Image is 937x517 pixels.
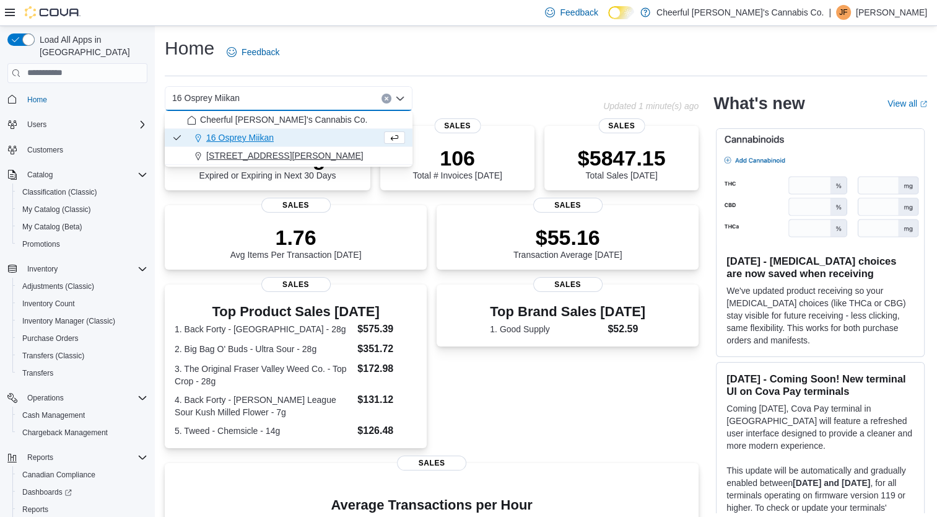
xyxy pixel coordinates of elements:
dd: $126.48 [357,423,417,438]
button: Classification (Classic) [12,183,152,201]
span: Transfers (Classic) [22,351,84,361]
div: Total # Invoices [DATE] [412,146,502,180]
span: Sales [434,118,481,133]
button: My Catalog (Beta) [12,218,152,236]
button: Users [2,116,152,133]
a: Cash Management [17,408,90,423]
span: Dashboards [22,487,72,497]
span: Load All Apps in [GEOGRAPHIC_DATA] [35,33,147,58]
span: Inventory Count [22,299,75,309]
span: Chargeback Management [17,425,147,440]
span: My Catalog (Beta) [22,222,82,232]
p: [PERSON_NAME] [856,5,927,20]
span: My Catalog (Beta) [17,219,147,234]
button: Catalog [2,166,152,183]
a: Transfers (Classic) [17,348,89,363]
span: JF [839,5,847,20]
span: Inventory Manager (Classic) [17,314,147,329]
span: Canadian Compliance [17,467,147,482]
span: Catalog [22,167,147,182]
p: $5847.15 [578,146,666,170]
dt: 1. Good Supply [490,323,603,335]
span: Inventory Count [17,296,147,311]
span: Dashboards [17,485,147,500]
a: My Catalog (Beta) [17,219,87,234]
span: 16 Osprey Miikan [206,131,274,144]
h3: [DATE] - [MEDICAL_DATA] choices are now saved when receiving [726,255,914,280]
a: Promotions [17,237,65,252]
p: Coming [DATE], Cova Pay terminal in [GEOGRAPHIC_DATA] will feature a refreshed user interface des... [726,402,914,452]
span: Cash Management [22,410,85,420]
span: Transfers [22,368,53,378]
button: 16 Osprey Miikan [165,129,412,147]
span: Sales [261,277,331,292]
span: Canadian Compliance [22,470,95,480]
span: [STREET_ADDRESS][PERSON_NAME] [206,149,364,162]
span: Inventory Manager (Classic) [22,316,115,326]
span: Transfers [17,366,147,381]
a: Purchase Orders [17,331,84,346]
button: Operations [22,391,69,405]
a: Home [22,92,52,107]
button: Operations [2,389,152,407]
strong: [DATE] and [DATE] [793,478,870,488]
button: Reports [2,449,152,466]
p: 106 [412,146,502,170]
button: Promotions [12,236,152,253]
a: Canadian Compliance [17,467,100,482]
a: Feedback [222,40,284,64]
h1: Home [165,36,214,61]
button: Cheerful [PERSON_NAME]'s Cannabis Co. [165,111,412,129]
button: Chargeback Management [12,424,152,441]
dd: $351.72 [357,342,417,356]
span: Reports [27,453,53,462]
h3: Top Product Sales [DATE] [175,304,417,319]
button: Cash Management [12,407,152,424]
h3: Top Brand Sales [DATE] [490,304,645,319]
span: Operations [27,393,64,403]
span: Reports [22,450,147,465]
input: Dark Mode [608,6,634,19]
a: Adjustments (Classic) [17,279,99,294]
span: Cheerful [PERSON_NAME]'s Cannabis Co. [200,113,367,126]
button: Home [2,91,152,108]
img: Cova [25,6,81,19]
p: 1.76 [230,225,362,250]
a: Dashboards [12,484,152,501]
h4: Average Transactions per Hour [175,498,689,513]
dd: $172.98 [357,361,417,376]
button: Customers [2,141,152,159]
span: Inventory [27,264,58,274]
dt: 5. Tweed - Chemsicle - 14g [175,425,352,437]
span: Catalog [27,170,53,180]
div: Avg Items Per Transaction [DATE] [230,225,362,260]
a: View allExternal link [887,99,927,108]
button: Inventory Count [12,295,152,312]
span: Sales [533,277,603,292]
a: Customers [22,143,68,157]
button: [STREET_ADDRESS][PERSON_NAME] [165,147,412,165]
span: Users [22,117,147,132]
button: Canadian Compliance [12,466,152,484]
dt: 1. Back Forty - [GEOGRAPHIC_DATA] - 28g [175,323,352,335]
button: Catalog [22,167,58,182]
button: Users [22,117,51,132]
a: My Catalog (Classic) [17,202,96,217]
span: Home [27,95,47,105]
p: | [829,5,831,20]
span: Sales [598,118,645,133]
dt: 2. Big Bag O' Buds - Ultra Sour - 28g [175,343,352,355]
span: Users [27,120,46,130]
button: Inventory [22,262,63,276]
a: Classification (Classic) [17,185,102,200]
span: Home [22,92,147,107]
span: My Catalog (Classic) [17,202,147,217]
h3: [DATE] - Coming Soon! New terminal UI on Cova Pay terminals [726,373,914,397]
dt: 3. The Original Fraser Valley Weed Co. - Top Crop - 28g [175,363,352,387]
button: Transfers (Classic) [12,347,152,365]
span: Sales [533,198,603,213]
span: Transfers (Classic) [17,348,147,363]
div: Total Sales [DATE] [578,146,666,180]
div: Transaction Average [DATE] [513,225,622,260]
svg: External link [920,100,927,108]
